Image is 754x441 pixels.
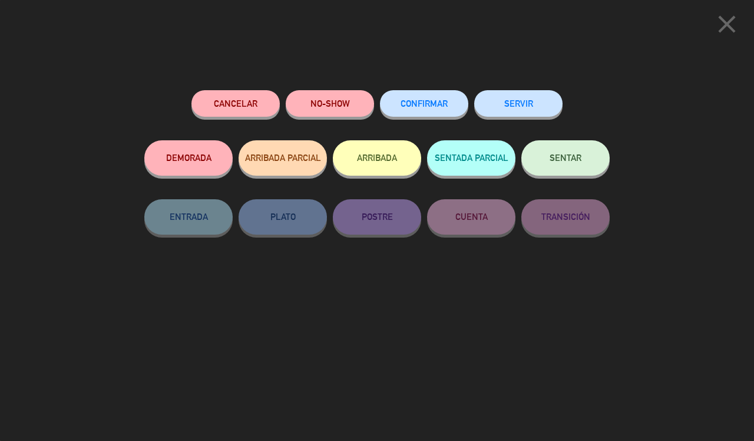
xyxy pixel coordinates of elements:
button: ARRIBADA [333,140,421,176]
button: close [709,9,745,44]
span: CONFIRMAR [401,98,448,108]
button: DEMORADA [144,140,233,176]
span: SENTAR [550,153,581,163]
button: POSTRE [333,199,421,235]
i: close [712,9,742,39]
button: SENTAR [521,140,610,176]
button: TRANSICIÓN [521,199,610,235]
button: ENTRADA [144,199,233,235]
button: CONFIRMAR [380,90,468,117]
button: PLATO [239,199,327,235]
button: Cancelar [191,90,280,117]
button: CUENTA [427,199,515,235]
button: ARRIBADA PARCIAL [239,140,327,176]
button: SENTADA PARCIAL [427,140,515,176]
span: ARRIBADA PARCIAL [245,153,321,163]
button: NO-SHOW [286,90,374,117]
button: SERVIR [474,90,563,117]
